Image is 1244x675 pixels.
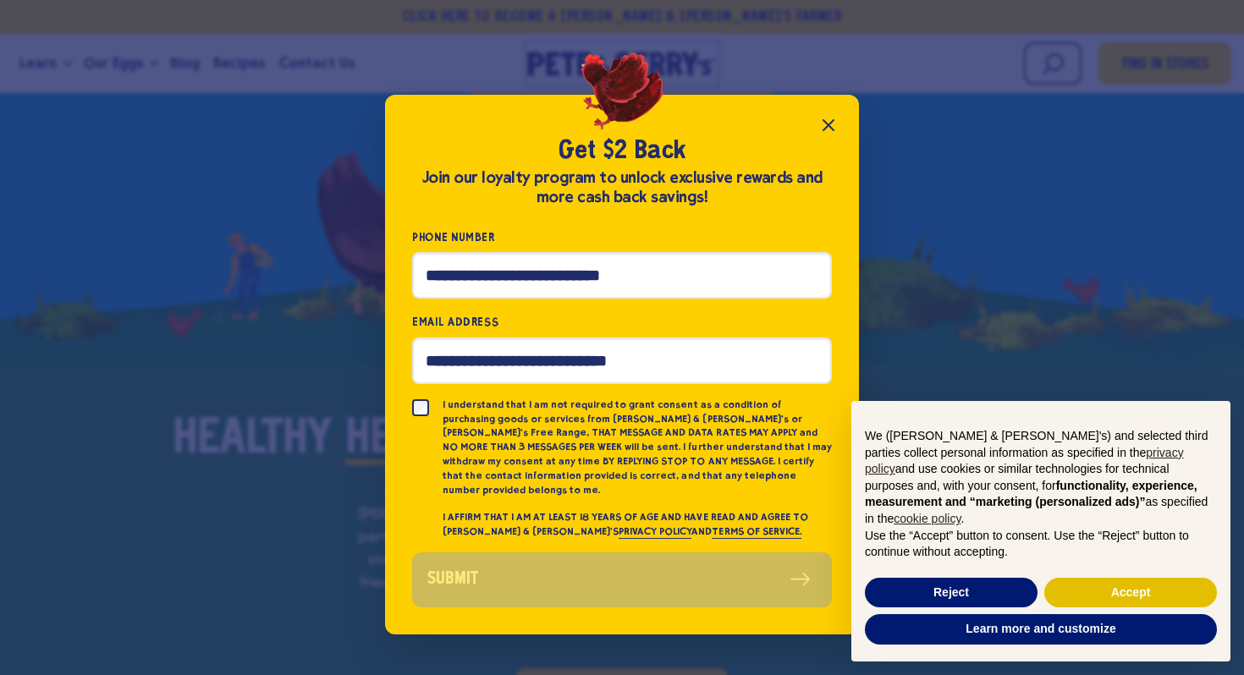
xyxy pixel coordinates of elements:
[412,312,832,332] label: Email Address
[412,228,832,247] label: Phone Number
[443,510,832,539] p: I AFFIRM THAT I AM AT LEAST 18 YEARS OF AGE AND HAVE READ AND AGREE TO [PERSON_NAME] & [PERSON_NA...
[894,512,961,525] a: cookie policy
[412,552,832,607] button: Submit
[865,428,1217,528] p: We ([PERSON_NAME] & [PERSON_NAME]'s) and selected third parties collect personal information as s...
[412,135,832,167] h2: Get $2 Back
[865,578,1038,608] button: Reject
[1044,578,1217,608] button: Accept
[812,108,845,142] button: Close popup
[865,528,1217,561] p: Use the “Accept” button to consent. Use the “Reject” button to continue without accepting.
[412,399,429,416] input: I understand that I am not required to grant consent as a condition of purchasing goods or servic...
[838,387,1244,675] div: Notice
[443,398,832,497] p: I understand that I am not required to grant consent as a condition of purchasing goods or servic...
[865,614,1217,645] button: Learn more and customize
[412,168,832,207] div: Join our loyalty program to unlock exclusive rewards and more cash back savings!
[712,525,801,539] a: TERMS OF SERVICE.
[619,525,691,539] a: PRIVACY POLICY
